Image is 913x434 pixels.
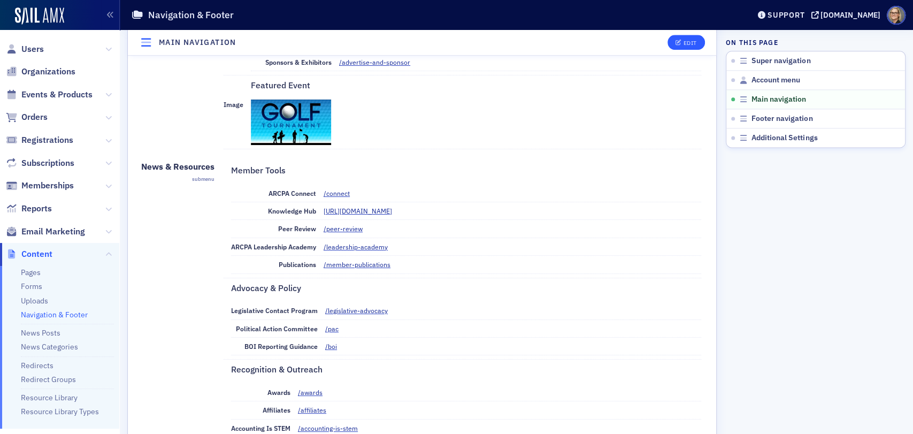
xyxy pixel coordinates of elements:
[21,407,99,416] a: Resource Library Types
[751,56,810,66] span: Super navigation
[726,37,906,47] h4: On this page
[298,387,331,397] a: /awards
[668,35,704,50] button: Edit
[21,375,76,384] a: Redirect Groups
[251,79,701,92] div: Featured Event
[887,6,906,25] span: Profile
[265,58,332,66] span: Sponsors & Exhibitors
[21,296,48,306] a: Uploads
[21,310,88,319] a: Navigation & Footer
[236,324,318,333] span: Political Action Committee
[6,226,85,238] a: Email Marketing
[231,306,318,315] span: Legislative Contact Program
[6,157,74,169] a: Subscriptions
[21,180,74,192] span: Memberships
[21,248,52,260] span: Content
[324,242,396,252] a: /leadership-academy
[159,37,236,49] h4: Main navigation
[751,95,806,104] span: Main navigation
[683,40,696,46] div: Edit
[6,134,73,146] a: Registrations
[263,406,290,414] span: Affiliates
[298,423,366,433] a: /accounting-is-stem
[244,342,318,351] span: BOI Reporting Guidance
[21,328,60,338] a: News Posts
[224,100,243,109] span: Image
[324,206,400,216] a: [URL][DOMAIN_NAME]
[751,75,800,85] span: Account menu
[21,226,85,238] span: Email Marketing
[21,89,93,101] span: Events & Products
[6,43,44,55] a: Users
[6,203,52,215] a: Reports
[6,248,52,260] a: Content
[6,66,75,78] a: Organizations
[324,260,398,269] a: /member-publications
[21,66,75,78] span: Organizations
[15,7,64,25] img: SailAMX
[21,43,44,55] span: Users
[231,164,701,177] div: Member Tools
[751,114,812,124] span: Footer navigation
[148,9,234,21] h1: Navigation & Footer
[231,242,316,251] span: ARCPA Leadership Academy
[768,10,804,20] div: Support
[267,388,290,397] span: Awards
[231,363,701,376] div: Recognition & Outreach
[21,361,53,370] a: Redirects
[21,157,74,169] span: Subscriptions
[324,188,358,198] a: /connect
[268,207,316,215] span: Knowledge Hub
[21,268,41,277] a: Pages
[6,111,48,123] a: Orders
[325,341,345,351] a: /boi
[21,111,48,123] span: Orders
[21,203,52,215] span: Reports
[21,393,78,402] a: Resource Library
[141,161,214,173] h3: News & Resources
[820,10,880,20] div: [DOMAIN_NAME]
[6,180,74,192] a: Memberships
[6,89,93,101] a: Events & Products
[339,57,418,67] a: /advertise-and-sponsor
[268,189,316,197] span: ARCPA Connect
[751,133,817,143] span: Additional Settings
[298,405,334,415] a: /affiliates
[21,281,42,291] a: Forms
[278,224,316,233] span: Peer Review
[811,11,884,19] button: [DOMAIN_NAME]
[231,282,701,295] div: Advocacy & Policy
[325,306,396,315] a: /legislative-advocacy
[279,260,316,269] span: Publications
[21,342,78,352] a: News Categories
[21,134,73,146] span: Registrations
[325,324,347,333] a: /pac
[324,224,371,233] a: /peer-review
[192,176,214,182] span: submenu
[231,424,290,432] span: Accounting is STEM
